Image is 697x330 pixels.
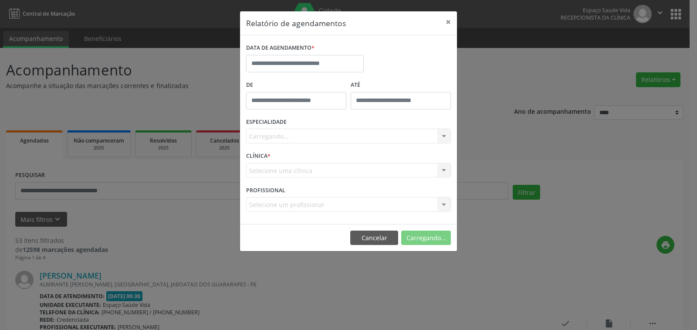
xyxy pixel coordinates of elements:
button: Cancelar [350,231,398,245]
label: PROFISSIONAL [246,184,285,197]
button: Carregando... [401,231,451,245]
label: DATA DE AGENDAMENTO [246,41,315,55]
label: ESPECIALIDADE [246,116,287,129]
h5: Relatório de agendamentos [246,17,346,29]
label: ATÉ [351,78,451,92]
button: Close [440,11,457,33]
label: CLÍNICA [246,150,271,163]
label: De [246,78,346,92]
